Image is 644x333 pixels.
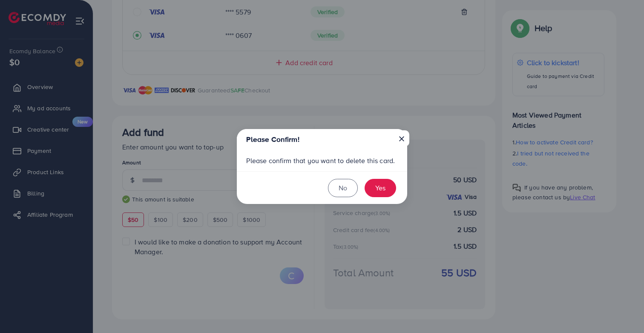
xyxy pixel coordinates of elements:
h5: Please Confirm! [246,134,299,145]
iframe: Chat [608,295,638,327]
button: Close [394,130,409,146]
button: No [328,179,358,197]
div: Please confirm that you want to delete this card. [237,150,407,171]
button: Yes [365,179,396,197]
